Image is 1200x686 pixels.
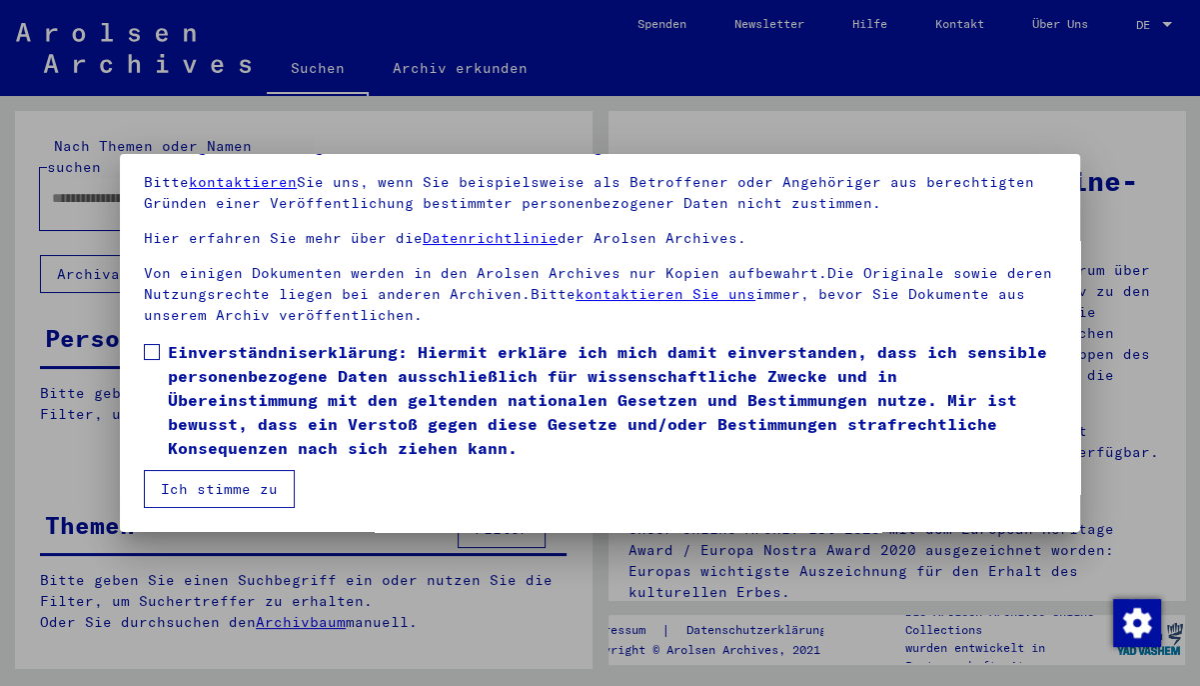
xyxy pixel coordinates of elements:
a: kontaktieren [189,173,297,191]
img: Zustimmung ändern [1113,599,1161,647]
a: Datenrichtlinie [423,229,558,247]
p: Von einigen Dokumenten werden in den Arolsen Archives nur Kopien aufbewahrt.Die Originale sowie d... [144,263,1056,326]
span: Einverständniserklärung: Hiermit erkläre ich mich damit einverstanden, dass ich sensible personen... [168,340,1056,460]
div: Zustimmung ändern [1112,598,1160,646]
a: kontaktieren Sie uns [576,285,755,303]
p: Bitte Sie uns, wenn Sie beispielsweise als Betroffener oder Angehöriger aus berechtigten Gründen ... [144,172,1056,214]
button: Ich stimme zu [144,470,295,508]
p: Hier erfahren Sie mehr über die der Arolsen Archives. [144,228,1056,249]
